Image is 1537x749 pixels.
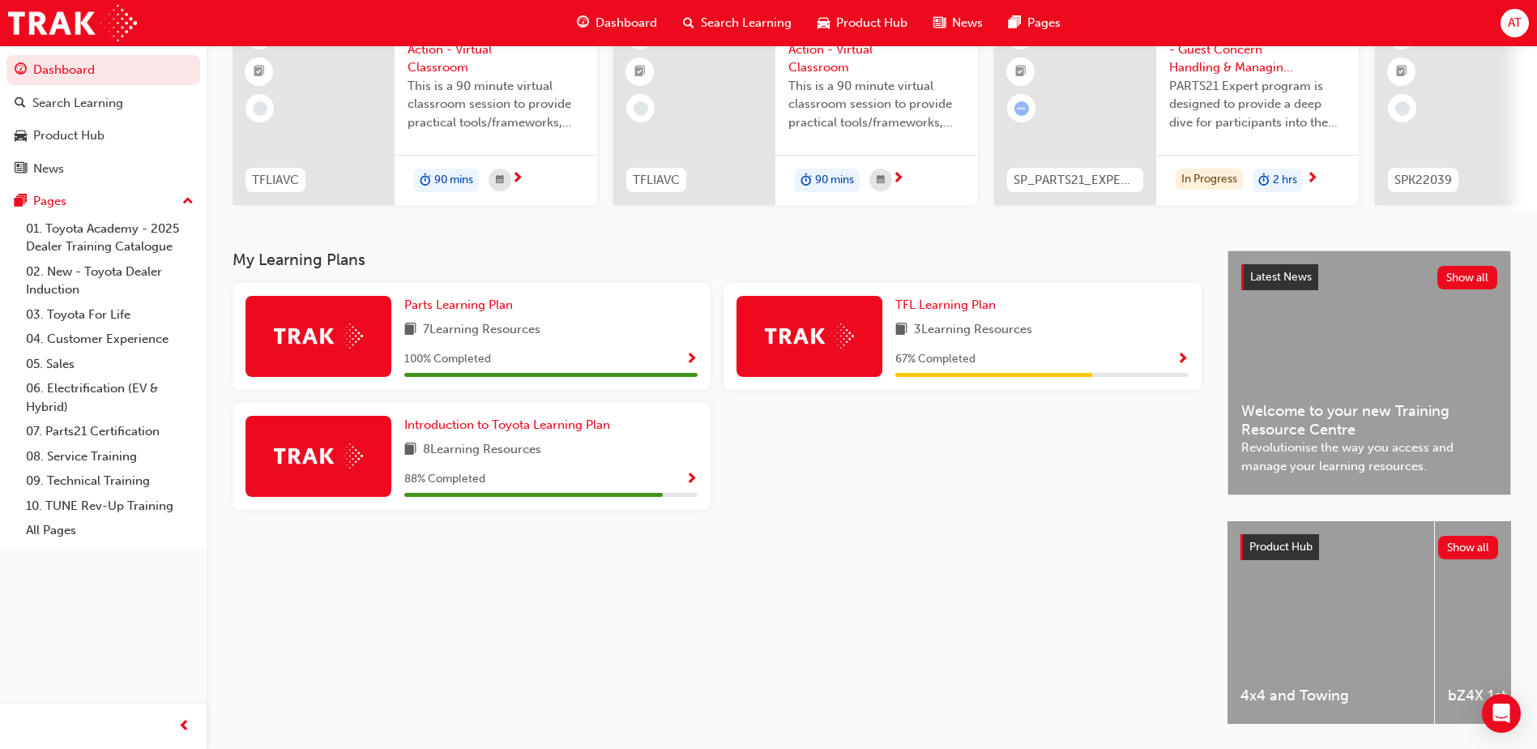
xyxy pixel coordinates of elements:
[1176,349,1189,370] button: Show Progress
[33,192,66,211] div: Pages
[1258,170,1270,191] span: duration-icon
[1176,169,1243,190] div: In Progress
[420,170,431,191] span: duration-icon
[252,171,299,190] span: TFLIAVC
[994,9,1359,205] a: SP_PARTS21_EXPERTP2_1223_ELParts21 Expert 'Part 2' - Guest Concern Handling & Managing ConflictPA...
[1273,171,1297,190] span: 2 hrs
[1249,540,1313,554] span: Product Hub
[1501,9,1529,37] button: AT
[6,154,200,184] a: News
[19,327,200,352] a: 04. Customer Experience
[1241,402,1497,439] span: Welcome to your new Training Resource Centre
[1395,101,1410,116] span: learningRecordVerb_NONE-icon
[895,297,996,312] span: TFL Learning Plan
[801,170,812,191] span: duration-icon
[178,717,190,737] span: prev-icon
[253,101,267,116] span: learningRecordVerb_NONE-icon
[564,6,670,40] a: guage-iconDashboard
[404,296,519,315] a: Parts Learning Plan
[634,101,648,116] span: learningRecordVerb_NONE-icon
[19,469,200,494] a: 09. Technical Training
[19,302,200,327] a: 03. Toyota For Life
[6,88,200,118] a: Search Learning
[274,443,363,469] img: Trak
[1306,172,1318,186] span: next-icon
[1227,521,1434,724] a: 4x4 and Towing
[19,518,200,543] a: All Pages
[701,14,792,32] span: Search Learning
[19,444,200,469] a: 08. Service Training
[788,22,965,77] span: Toyota For Life In Action - Virtual Classroom
[996,6,1074,40] a: pages-iconPages
[404,297,513,312] span: Parts Learning Plan
[19,419,200,444] a: 07. Parts21 Certification
[404,350,491,369] span: 100 % Completed
[182,191,194,212] span: up-icon
[15,96,26,111] span: search-icon
[6,186,200,216] button: Pages
[19,259,200,302] a: 02. New - Toyota Dealer Induction
[1015,62,1027,83] span: booktick-icon
[1227,250,1511,495] a: Latest NewsShow allWelcome to your new Training Resource CentreRevolutionise the way you access a...
[788,77,965,132] span: This is a 90 minute virtual classroom session to provide practical tools/frameworks, behaviours a...
[6,55,200,85] a: Dashboard
[233,250,1202,269] h3: My Learning Plans
[408,22,584,77] span: Toyota For Life In Action - Virtual Classroom
[408,77,584,132] span: This is a 90 minute virtual classroom session to provide practical tools/frameworks, behaviours a...
[1176,353,1189,367] span: Show Progress
[933,13,946,33] span: news-icon
[423,440,541,460] span: 8 Learning Resources
[1241,264,1497,290] a: Latest NewsShow all
[1437,266,1498,289] button: Show all
[15,129,27,143] span: car-icon
[577,13,589,33] span: guage-icon
[496,170,504,190] span: calendar-icon
[596,14,657,32] span: Dashboard
[1240,534,1498,560] a: Product HubShow all
[511,172,523,186] span: next-icon
[1396,62,1407,83] span: booktick-icon
[815,171,854,190] span: 90 mins
[685,469,698,490] button: Show Progress
[670,6,805,40] a: search-iconSearch Learning
[952,14,983,32] span: News
[19,376,200,419] a: 06. Electrification (EV & Hybrid)
[1014,171,1137,190] span: SP_PARTS21_EXPERTP2_1223_EL
[6,52,200,186] button: DashboardSearch LearningProduct HubNews
[765,323,854,349] img: Trak
[404,416,617,434] a: Introduction to Toyota Learning Plan
[404,440,416,460] span: book-icon
[836,14,907,32] span: Product Hub
[805,6,920,40] a: car-iconProduct Hub
[683,13,694,33] span: search-icon
[1169,22,1346,77] span: Parts21 Expert 'Part 2' - Guest Concern Handling & Managing Conflict
[1009,13,1021,33] span: pages-icon
[32,94,123,113] div: Search Learning
[613,9,978,205] a: 0TFLIAVCToyota For Life In Action - Virtual ClassroomThis is a 90 minute virtual classroom sessio...
[920,6,996,40] a: news-iconNews
[685,473,698,487] span: Show Progress
[892,172,904,186] span: next-icon
[434,171,473,190] span: 90 mins
[877,170,885,190] span: calendar-icon
[233,9,597,205] a: 0TFLIAVCToyota For Life In Action - Virtual ClassroomThis is a 90 minute virtual classroom sessio...
[8,5,137,41] img: Trak
[895,320,907,340] span: book-icon
[895,350,976,369] span: 67 % Completed
[895,296,1002,315] a: TFL Learning Plan
[15,195,27,209] span: pages-icon
[274,323,363,349] img: Trak
[634,62,646,83] span: booktick-icon
[254,62,265,83] span: booktick-icon
[33,126,105,145] div: Product Hub
[404,470,485,489] span: 88 % Completed
[19,494,200,519] a: 10. TUNE Rev-Up Training
[1250,270,1312,284] span: Latest News
[633,171,680,190] span: TFLIAVC
[1027,14,1061,32] span: Pages
[33,160,64,178] div: News
[1508,14,1522,32] span: AT
[685,349,698,370] button: Show Progress
[1169,77,1346,132] span: PARTS21 Expert program is designed to provide a deep dive for participants into the framework and...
